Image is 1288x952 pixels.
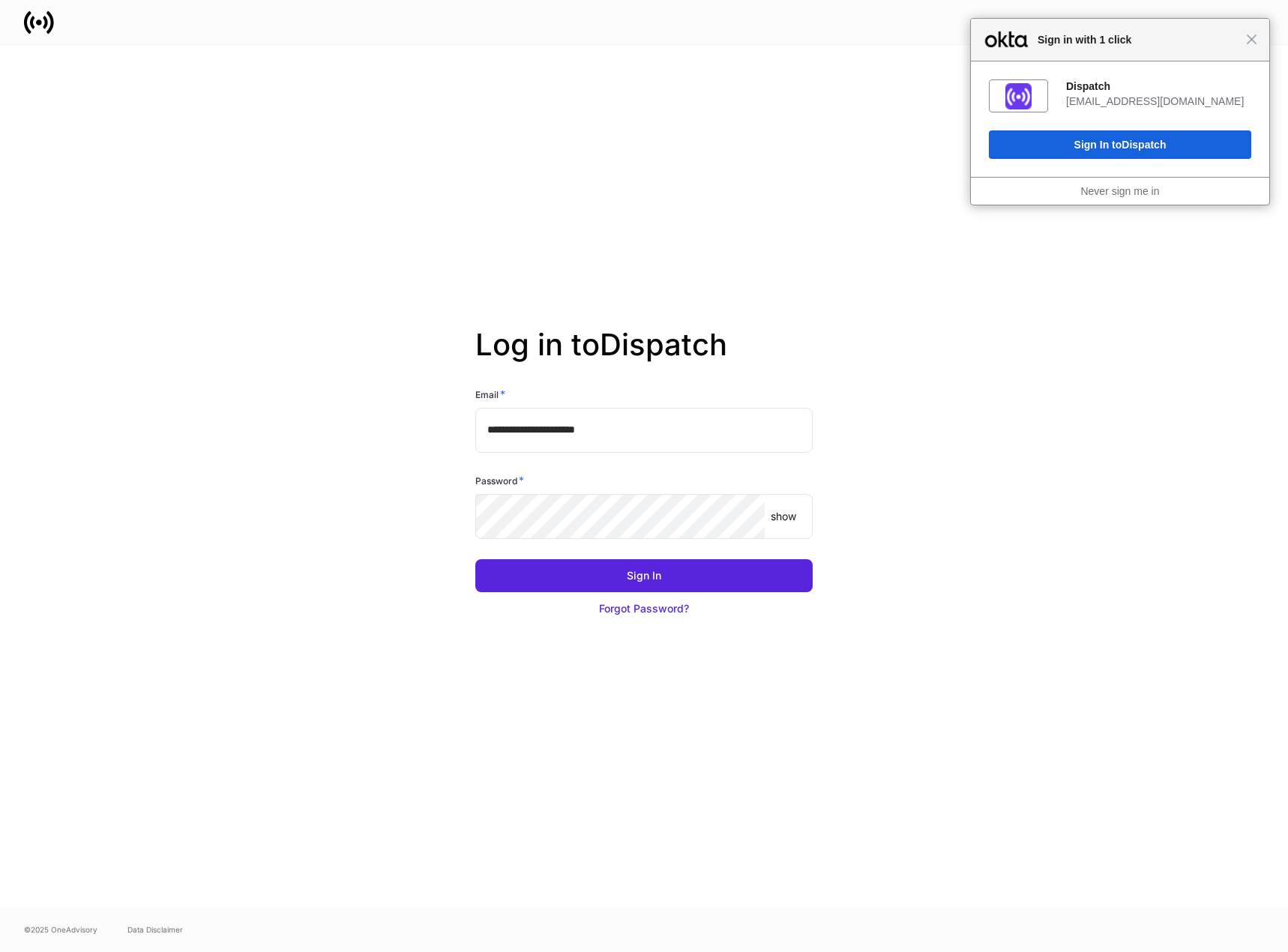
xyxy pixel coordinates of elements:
[771,509,796,524] p: show
[599,601,689,616] div: Forgot Password?
[1066,94,1251,108] div: [EMAIL_ADDRESS][DOMAIN_NAME]
[1246,34,1257,45] span: Close
[989,130,1251,159] button: Sign In toDispatch
[127,924,183,936] a: Data Disclaimer
[475,327,813,387] h2: Log in to Dispatch
[475,592,813,625] button: Forgot Password?
[475,473,524,488] h6: Password
[24,924,97,936] span: © 2025 OneAdvisory
[475,387,505,402] h6: Email
[1066,79,1251,93] div: Dispatch
[1080,185,1159,197] a: Never sign me in
[627,568,661,583] div: Sign In
[1005,83,1032,109] img: fs01jxrofoggULhDH358
[475,559,813,592] button: Sign In
[1030,31,1246,49] span: Sign in with 1 click
[1122,139,1166,151] span: Dispatch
